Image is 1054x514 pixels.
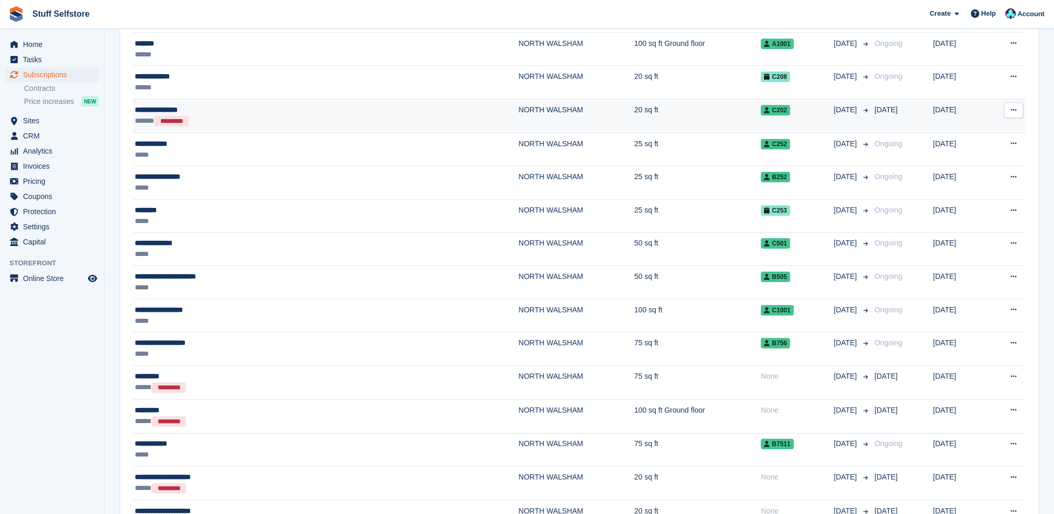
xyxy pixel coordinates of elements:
[5,144,99,158] a: menu
[933,399,987,433] td: [DATE]
[634,332,761,366] td: 75 sq ft
[834,405,859,416] span: [DATE]
[634,32,761,66] td: 100 sq ft Ground floor
[981,8,996,19] span: Help
[5,174,99,189] a: menu
[834,138,859,149] span: [DATE]
[518,433,634,466] td: NORTH WALSHAM
[23,219,86,234] span: Settings
[875,272,902,281] span: Ongoing
[761,205,790,216] span: C253
[9,258,104,268] span: Storefront
[761,472,833,483] div: None
[875,206,902,214] span: Ongoing
[8,6,24,22] img: stora-icon-8386f47178a22dfd0bd8f6a31ec36ba5ce8667c1dd55bd0f319d3a0aa187defe.svg
[761,405,833,416] div: None
[761,272,790,282] span: B505
[28,5,94,22] a: Stuff Selfstore
[634,133,761,166] td: 25 sq ft
[5,113,99,128] a: menu
[23,52,86,67] span: Tasks
[5,67,99,82] a: menu
[933,366,987,400] td: [DATE]
[834,371,859,382] span: [DATE]
[5,271,99,286] a: menu
[875,72,902,80] span: Ongoing
[933,133,987,166] td: [DATE]
[5,189,99,204] a: menu
[5,52,99,67] a: menu
[23,235,86,249] span: Capital
[875,239,902,247] span: Ongoing
[518,200,634,233] td: NORTH WALSHAM
[933,232,987,266] td: [DATE]
[23,174,86,189] span: Pricing
[634,466,761,500] td: 20 sq ft
[875,306,902,314] span: Ongoing
[518,66,634,99] td: NORTH WALSHAM
[933,99,987,133] td: [DATE]
[23,67,86,82] span: Subscriptions
[634,66,761,99] td: 20 sq ft
[875,372,898,380] span: [DATE]
[834,271,859,282] span: [DATE]
[86,272,99,285] a: Preview store
[834,438,859,449] span: [DATE]
[834,38,859,49] span: [DATE]
[933,66,987,99] td: [DATE]
[518,32,634,66] td: NORTH WALSHAM
[1005,8,1016,19] img: Simon Gardner
[834,337,859,348] span: [DATE]
[23,37,86,52] span: Home
[23,271,86,286] span: Online Store
[5,204,99,219] a: menu
[875,473,898,481] span: [DATE]
[933,299,987,332] td: [DATE]
[834,305,859,316] span: [DATE]
[634,399,761,433] td: 100 sq ft Ground floor
[634,366,761,400] td: 75 sq ft
[23,189,86,204] span: Coupons
[518,332,634,366] td: NORTH WALSHAM
[634,433,761,466] td: 75 sq ft
[761,238,790,249] span: C501
[634,266,761,299] td: 50 sq ft
[5,235,99,249] a: menu
[518,366,634,400] td: NORTH WALSHAM
[933,266,987,299] td: [DATE]
[1017,9,1045,19] span: Account
[761,338,790,348] span: B756
[933,433,987,466] td: [DATE]
[834,71,859,82] span: [DATE]
[834,104,859,115] span: [DATE]
[23,144,86,158] span: Analytics
[933,200,987,233] td: [DATE]
[518,266,634,299] td: NORTH WALSHAM
[875,172,902,181] span: Ongoing
[761,105,790,115] span: C202
[82,96,99,107] div: NEW
[875,106,898,114] span: [DATE]
[875,439,902,448] span: Ongoing
[834,205,859,216] span: [DATE]
[933,332,987,366] td: [DATE]
[761,139,790,149] span: C252
[933,32,987,66] td: [DATE]
[634,299,761,332] td: 100 sq ft
[761,39,793,49] span: A1001
[24,96,99,107] a: Price increases NEW
[761,72,790,82] span: C208
[518,299,634,332] td: NORTH WALSHAM
[875,39,902,48] span: Ongoing
[518,133,634,166] td: NORTH WALSHAM
[875,406,898,414] span: [DATE]
[875,338,902,347] span: Ongoing
[518,399,634,433] td: NORTH WALSHAM
[23,113,86,128] span: Sites
[634,232,761,266] td: 50 sq ft
[634,166,761,200] td: 25 sq ft
[933,166,987,200] td: [DATE]
[518,466,634,500] td: NORTH WALSHAM
[933,466,987,500] td: [DATE]
[5,128,99,143] a: menu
